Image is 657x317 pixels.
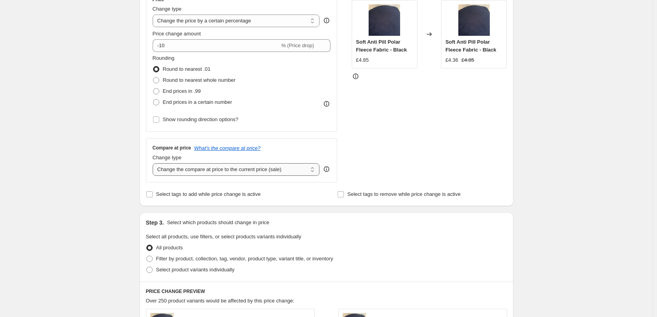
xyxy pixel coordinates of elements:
span: Over 250 product variants would be affected by this price change: [146,298,295,304]
span: Show rounding direction options? [163,116,238,122]
h3: Compare at price [153,145,191,151]
span: Filter by product, collection, tag, vendor, product type, variant title, or inventory [156,256,333,262]
div: £4.85 [356,56,369,64]
div: help [323,165,330,173]
span: Select product variants individually [156,267,234,273]
span: Rounding [153,55,175,61]
span: Select tags to remove while price change is active [347,191,461,197]
span: % (Price drop) [281,42,314,48]
img: IMG_6444_80x.jpg [458,4,490,36]
span: Soft Anti Pill Polar Fleece Fabric - Black [445,39,496,53]
button: What's the compare at price? [194,145,261,151]
span: Select tags to add while price change is active [156,191,261,197]
strike: £4.85 [461,56,474,64]
h6: PRICE CHANGE PREVIEW [146,288,507,295]
span: Price change amount [153,31,201,37]
input: -15 [153,39,280,52]
img: IMG_6444_80x.jpg [369,4,400,36]
span: Soft Anti Pill Polar Fleece Fabric - Black [356,39,407,53]
span: Change type [153,155,182,160]
div: £4.36 [445,56,458,64]
p: Select which products should change in price [167,219,269,227]
div: help [323,17,330,24]
span: Select all products, use filters, or select products variants individually [146,234,301,240]
span: End prices in .99 [163,88,201,94]
h2: Step 3. [146,219,164,227]
span: Round to nearest whole number [163,77,236,83]
span: All products [156,245,183,251]
span: Change type [153,6,182,12]
span: Round to nearest .01 [163,66,210,72]
span: End prices in a certain number [163,99,232,105]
